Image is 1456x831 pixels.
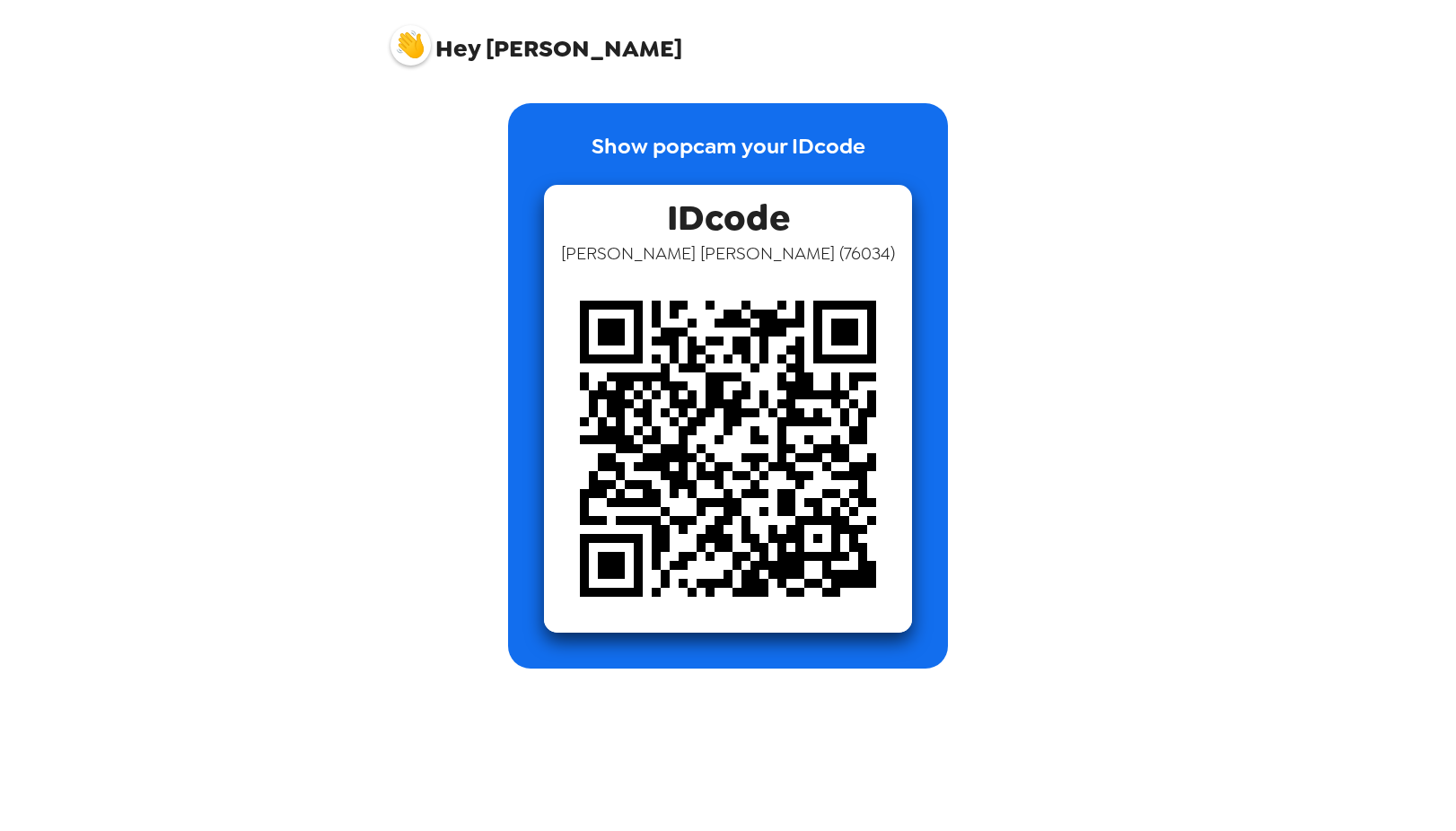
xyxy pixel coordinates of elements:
img: qr code [544,265,912,633]
span: [PERSON_NAME] [PERSON_NAME] ( 76034 ) [561,241,895,265]
span: IDcode [667,185,790,241]
span: [PERSON_NAME] [390,16,682,61]
span: Hey [435,32,480,65]
p: Show popcam your IDcode [592,130,865,185]
img: profile pic [390,25,431,66]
